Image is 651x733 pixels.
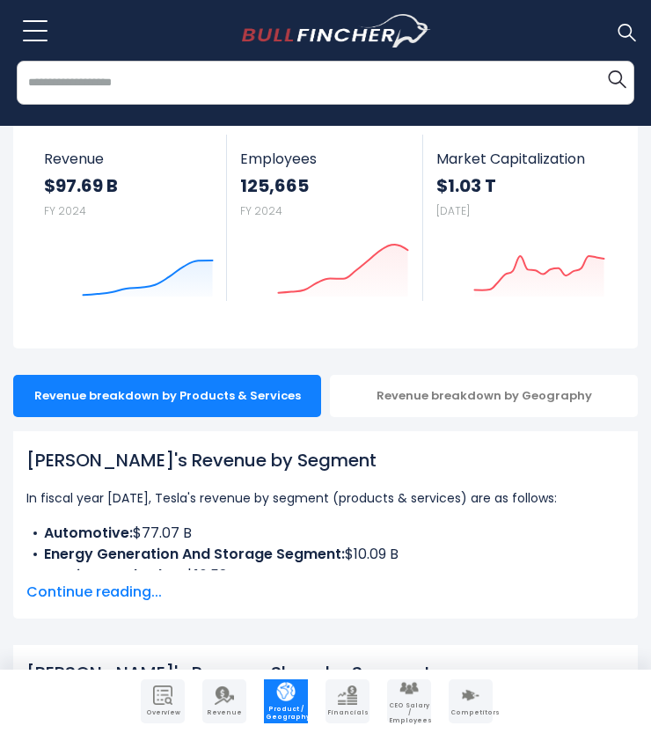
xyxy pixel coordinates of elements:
a: Company Overview [141,679,185,723]
span: Financials [327,709,368,716]
a: Revenue $97.69 B FY 2024 [31,135,227,301]
button: Search [599,61,634,96]
h1: [PERSON_NAME]'s Revenue by Segment [26,447,625,473]
a: Company Competitors [449,679,493,723]
li: $10.09 B [26,544,625,565]
a: Company Financials [325,679,369,723]
a: Employees 125,665 FY 2024 [227,135,421,301]
strong: $97.69 B [44,174,214,197]
strong: 125,665 [240,174,408,197]
span: Overview [143,709,183,716]
span: Revenue [204,709,245,716]
span: Product / Geography [266,706,306,721]
span: Revenue [44,150,214,167]
a: Company Employees [387,679,431,723]
b: Energy Generation And Storage Segment: [44,544,345,564]
div: Revenue breakdown by Products & Services [13,375,321,417]
p: In fiscal year [DATE], Tesla's revenue by segment (products & services) are as follows: [26,487,625,509]
a: Go to homepage [242,14,431,48]
a: Company Product/Geography [264,679,308,723]
span: Competitors [450,709,491,716]
span: Continue reading... [26,582,625,603]
li: $10.53 B [26,565,625,586]
div: Revenue breakdown by Geography [330,375,638,417]
tspan: [PERSON_NAME]'s Revenue Share by Segment [26,661,431,685]
img: bullfincher logo [242,14,431,48]
small: [DATE] [436,203,470,218]
li: $77.07 B [26,523,625,544]
small: FY 2024 [44,203,86,218]
span: Employees [240,150,408,167]
a: Market Capitalization $1.03 T [DATE] [423,135,618,301]
span: CEO Salary / Employees [389,702,429,724]
span: Market Capitalization [436,150,605,167]
small: FY 2024 [240,203,282,218]
b: Automotive: [44,523,133,543]
a: Company Revenue [202,679,246,723]
strong: $1.03 T [436,174,605,197]
b: Services And Other: [44,565,186,585]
